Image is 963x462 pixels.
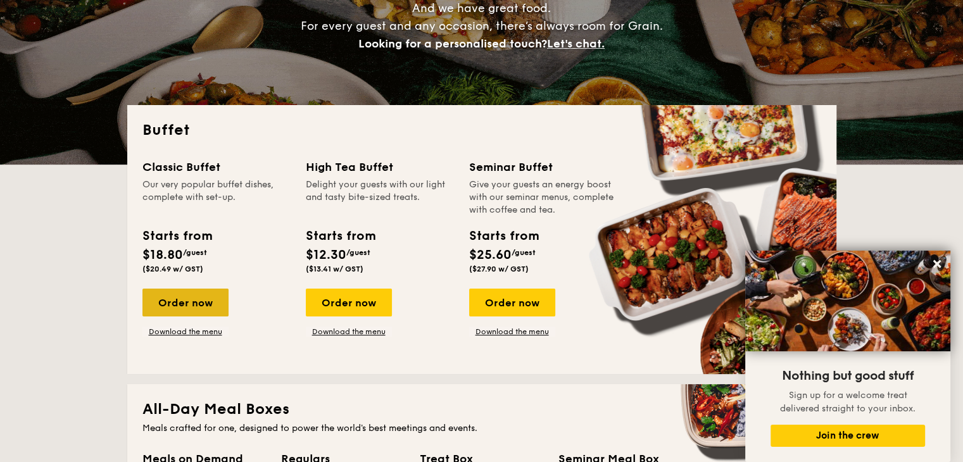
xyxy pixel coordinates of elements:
span: $12.30 [306,247,346,263]
span: ($20.49 w/ GST) [142,265,203,273]
div: Meals crafted for one, designed to power the world's best meetings and events. [142,422,821,435]
div: Our very popular buffet dishes, complete with set-up. [142,178,291,216]
span: Looking for a personalised touch? [358,37,547,51]
span: Sign up for a welcome treat delivered straight to your inbox. [780,390,916,414]
span: /guest [183,248,207,257]
div: Seminar Buffet [469,158,617,176]
span: And we have great food. For every guest and any occasion, there’s always room for Grain. [301,1,663,51]
div: Order now [469,289,555,316]
div: Delight your guests with our light and tasty bite-sized treats. [306,178,454,216]
span: Nothing but good stuff [782,368,914,384]
span: $25.60 [469,247,512,263]
button: Close [927,254,947,274]
button: Join the crew [771,425,925,447]
img: DSC07876-Edit02-Large.jpeg [745,251,950,351]
span: /guest [512,248,536,257]
a: Download the menu [142,327,229,337]
div: Order now [306,289,392,316]
div: Classic Buffet [142,158,291,176]
span: Let's chat. [547,37,605,51]
h2: Buffet [142,120,821,140]
span: $18.80 [142,247,183,263]
span: ($27.90 w/ GST) [469,265,529,273]
a: Download the menu [469,327,555,337]
div: Give your guests an energy boost with our seminar menus, complete with coffee and tea. [469,178,617,216]
div: Order now [142,289,229,316]
div: Starts from [142,227,211,246]
div: Starts from [469,227,538,246]
span: ($13.41 w/ GST) [306,265,363,273]
span: /guest [346,248,370,257]
a: Download the menu [306,327,392,337]
div: High Tea Buffet [306,158,454,176]
div: Starts from [306,227,375,246]
h2: All-Day Meal Boxes [142,399,821,420]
